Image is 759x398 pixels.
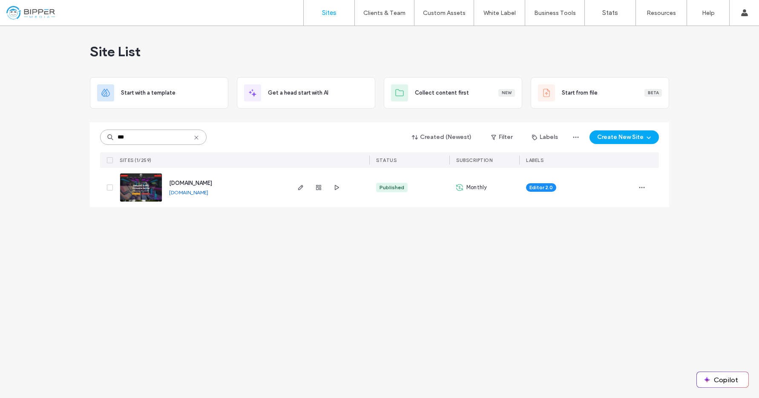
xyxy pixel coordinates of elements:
label: Help [702,9,715,17]
span: SITES (1/259) [120,157,152,163]
button: Created (Newest) [405,130,479,144]
div: Beta [644,89,662,97]
span: Collect content first [415,89,469,97]
div: Start with a template [90,77,228,109]
label: Resources [647,9,676,17]
div: Get a head start with AI [237,77,375,109]
span: Monthly [466,183,487,192]
button: Copilot [697,372,748,387]
div: New [498,89,515,97]
button: Filter [483,130,521,144]
span: STATUS [376,157,397,163]
span: Get a head start with AI [268,89,328,97]
div: Published [379,184,404,191]
div: Collect content firstNew [384,77,522,109]
div: Start from fileBeta [531,77,669,109]
span: Help [20,6,37,14]
label: White Label [483,9,516,17]
span: SUBSCRIPTION [456,157,492,163]
label: Sites [322,9,336,17]
button: Labels [524,130,566,144]
label: Clients & Team [363,9,405,17]
label: Custom Assets [423,9,466,17]
span: Start from file [562,89,598,97]
span: Site List [90,43,141,60]
label: Stats [602,9,618,17]
span: Editor 2.0 [529,184,553,191]
button: Create New Site [589,130,659,144]
span: LABELS [526,157,543,163]
a: [DOMAIN_NAME] [169,189,208,196]
span: Start with a template [121,89,175,97]
a: [DOMAIN_NAME] [169,180,212,186]
label: Business Tools [534,9,576,17]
